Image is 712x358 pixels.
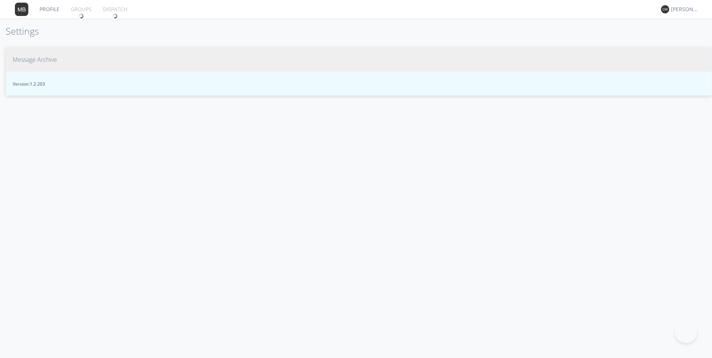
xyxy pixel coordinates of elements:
[13,55,57,64] span: Message Archive
[79,13,84,19] img: spin.svg
[15,3,28,16] img: 373638.png
[6,71,712,96] button: Version:1.2.203
[13,81,705,87] span: Version: 1.2.203
[661,5,669,13] img: 373638.png
[675,321,697,343] iframe: Toggle Customer Support
[112,13,118,19] img: spin.svg
[6,48,712,72] button: Message Archive
[671,6,699,13] div: [PERSON_NAME] *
